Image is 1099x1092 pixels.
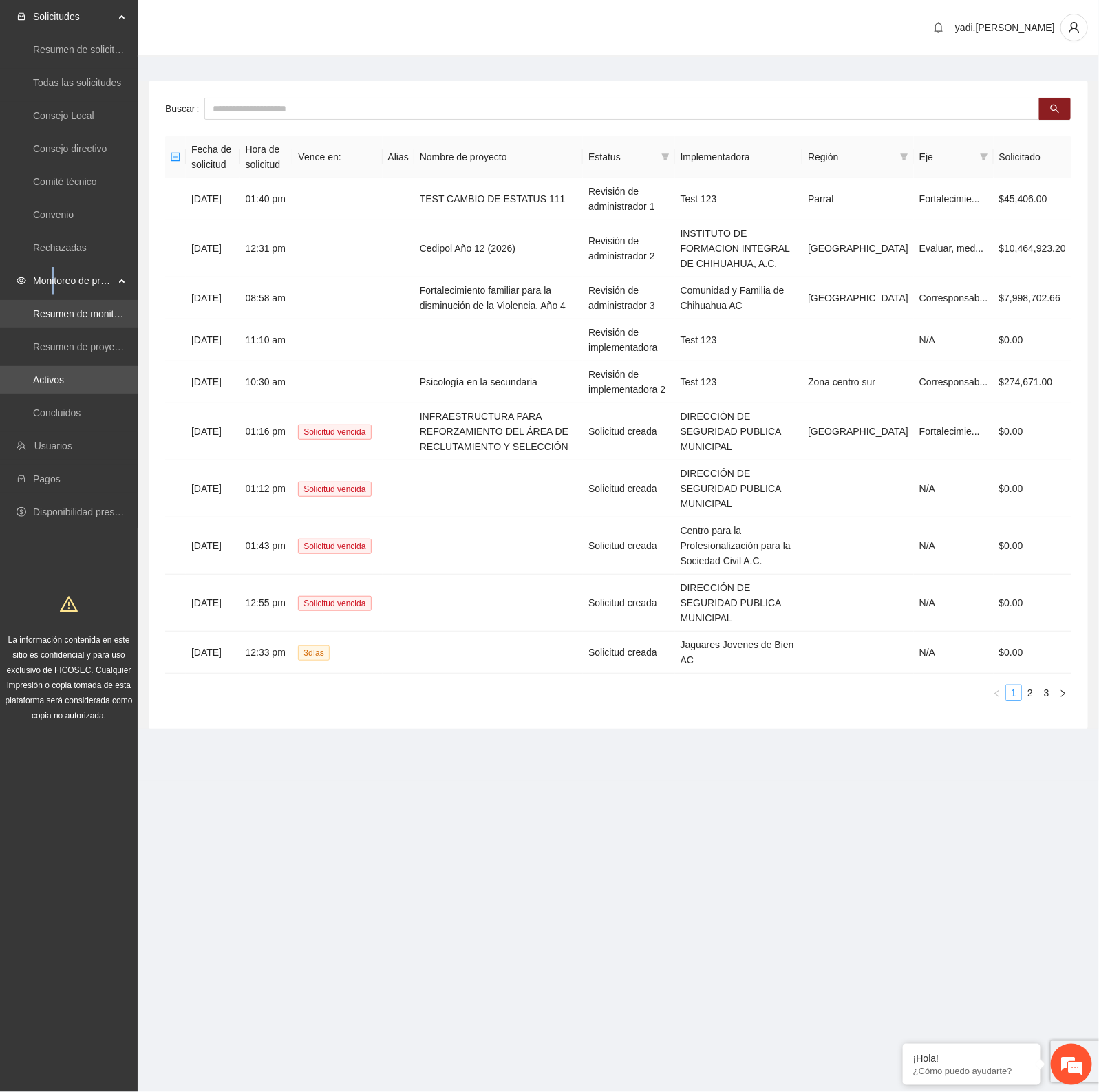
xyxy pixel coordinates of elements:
[919,292,988,303] span: Corresponsab...
[583,277,674,319] td: Revisión de administrador 3
[675,319,803,361] td: Test 123
[993,689,1001,698] span: left
[919,376,988,387] span: Corresponsab...
[240,136,293,178] th: Hora de solicitud
[919,426,980,437] span: Fortalecimie...
[6,635,133,720] span: La información contenida en este sitio es confidencial y para uso exclusivo de FICOSEC. Cualquier...
[186,361,240,403] td: [DATE]
[33,242,87,253] a: Rechazadas
[1050,104,1060,115] span: search
[675,361,803,403] td: Test 123
[994,460,1071,517] td: $0.00
[33,77,121,88] a: Todas las solicitudes
[33,308,134,319] a: Resumen de monitoreo
[980,153,988,161] span: filter
[919,243,983,254] span: Evaluar, med...
[186,178,240,220] td: [DATE]
[661,153,670,161] span: filter
[414,178,583,220] td: TEST CAMBIO DE ESTATUS 111
[186,319,240,361] td: [DATE]
[240,178,293,220] td: 01:40 pm
[298,539,371,554] span: Solicitud vencida
[994,403,1071,460] td: $0.00
[977,147,991,167] span: filter
[583,361,674,403] td: Revisión de implementadora 2
[33,110,94,121] a: Consejo Local
[583,460,674,517] td: Solicitud creada
[675,403,803,460] td: DIRECCIÓN DE SEGURIDAD PUBLICA MUNICIPAL
[414,361,583,403] td: Psicología en la secundaria
[1039,98,1071,120] button: search
[1060,14,1088,41] button: user
[802,277,914,319] td: [GEOGRAPHIC_DATA]
[913,1053,1030,1064] div: ¡Hola!
[186,277,240,319] td: [DATE]
[33,209,74,220] a: Convenio
[1055,685,1071,701] button: right
[659,147,672,167] span: filter
[298,596,371,611] span: Solicitud vencida
[994,575,1071,632] td: $0.00
[989,685,1005,701] li: Previous Page
[1059,689,1067,698] span: right
[583,403,674,460] td: Solicitud creada
[989,685,1005,701] button: left
[928,22,949,33] span: bell
[60,595,78,613] span: warning
[802,178,914,220] td: Parral
[1005,685,1022,701] li: 1
[171,152,180,162] span: minus-square
[33,44,188,55] a: Resumen de solicitudes por aprobar
[1022,685,1038,701] li: 2
[186,460,240,517] td: [DATE]
[240,403,293,460] td: 01:16 pm
[240,220,293,277] td: 12:31 pm
[186,403,240,460] td: [DATE]
[298,425,371,440] span: Solicitud vencida
[802,361,914,403] td: Zona centro sur
[240,319,293,361] td: 11:10 am
[675,575,803,632] td: DIRECCIÓN DE SEGURIDAD PUBLICA MUNICIPAL
[1061,21,1087,34] span: user
[919,193,980,204] span: Fortalecimie...
[675,136,803,178] th: Implementadora
[414,220,583,277] td: Cedipol Año 12 (2026)
[186,575,240,632] td: [DATE]
[583,632,674,674] td: Solicitud creada
[1038,685,1055,701] li: 3
[186,517,240,575] td: [DATE]
[914,517,994,575] td: N/A
[919,149,974,164] span: Eje
[414,277,583,319] td: Fortalecimiento familiar para la disminución de la Violencia, Año 4
[994,319,1071,361] td: $0.00
[186,220,240,277] td: [DATE]
[583,178,674,220] td: Revisión de administrador 1
[33,407,81,418] a: Concluidos
[914,460,994,517] td: N/A
[33,473,61,484] a: Pagos
[675,460,803,517] td: DIRECCIÓN DE SEGURIDAD PUBLICA MUNICIPAL
[913,1066,1030,1076] p: ¿Cómo puedo ayudarte?
[33,143,107,154] a: Consejo directivo
[33,341,180,352] a: Resumen de proyectos aprobados
[994,517,1071,575] td: $0.00
[240,361,293,403] td: 10:30 am
[7,376,262,424] textarea: Escriba su mensaje y pulse “Intro”
[583,319,674,361] td: Revisión de implementadora
[1006,685,1021,700] a: 1
[33,3,114,30] span: Solicitudes
[994,632,1071,674] td: $0.00
[33,506,151,517] a: Disponibilidad presupuestal
[186,136,240,178] th: Fecha de solicitud
[675,517,803,575] td: Centro para la Profesionalización para la Sociedad Civil A.C.
[186,632,240,674] td: [DATE]
[80,184,190,323] span: Estamos en línea.
[17,276,26,286] span: eye
[583,220,674,277] td: Revisión de administrador 2
[240,632,293,674] td: 12:33 pm
[928,17,950,39] button: bell
[808,149,895,164] span: Región
[1055,685,1071,701] li: Next Page
[33,176,97,187] a: Comité técnico
[292,136,382,178] th: Vence en:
